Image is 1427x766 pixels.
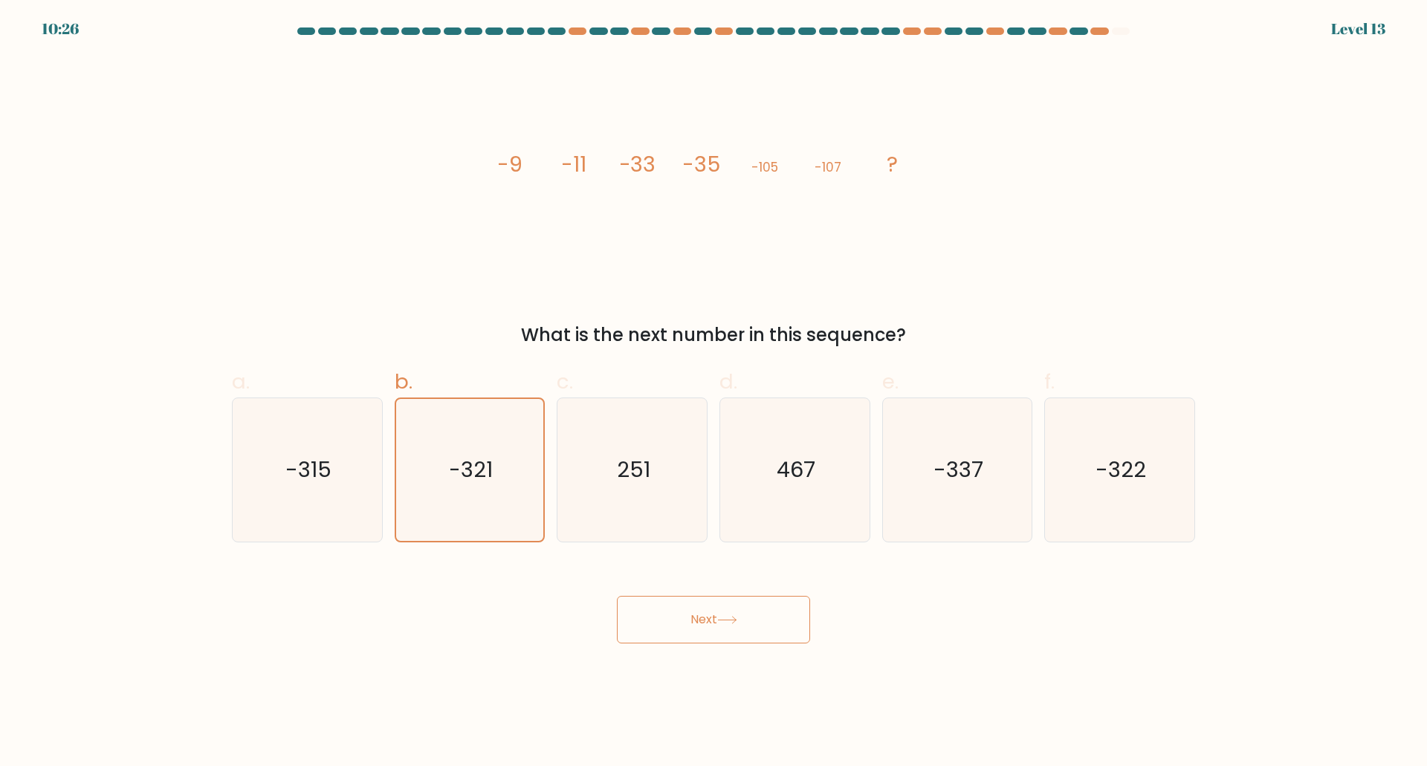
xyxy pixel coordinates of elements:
[449,455,493,484] text: -321
[617,455,650,484] text: 251
[933,455,983,484] text: -337
[497,149,522,179] tspan: -9
[1044,367,1055,396] span: f.
[617,596,810,643] button: Next
[719,367,737,396] span: d.
[395,367,412,396] span: b.
[1096,455,1147,484] text: -322
[561,149,586,179] tspan: -11
[42,18,79,40] div: 10:26
[232,367,250,396] span: a.
[887,149,898,179] tspan: ?
[285,455,331,484] text: -315
[882,367,899,396] span: e.
[682,149,720,179] tspan: -35
[1331,18,1385,40] div: Level 13
[777,455,815,484] text: 467
[557,367,573,396] span: c.
[619,149,656,179] tspan: -33
[815,158,842,176] tspan: -107
[751,158,778,176] tspan: -105
[241,322,1186,348] div: What is the next number in this sequence?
